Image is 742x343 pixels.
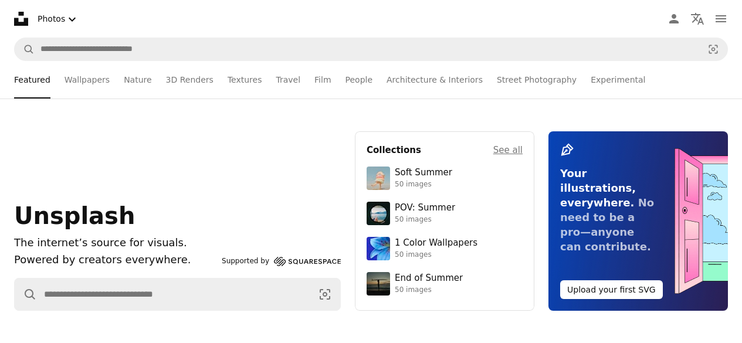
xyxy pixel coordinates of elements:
[367,167,390,190] img: premium_photo-1749544311043-3a6a0c8d54af
[14,252,217,269] p: Powered by creators everywhere.
[395,286,463,295] div: 50 images
[310,279,340,310] button: Visual search
[367,237,390,260] img: premium_photo-1688045582333-c8b6961773e0
[662,7,686,30] a: Log in / Sign up
[14,202,135,229] span: Unsplash
[395,180,452,189] div: 50 images
[560,167,636,209] span: Your illustrations, everywhere.
[699,38,727,60] button: Visual search
[14,38,728,61] form: Find visuals sitewide
[367,272,523,296] a: End of Summer50 images
[276,61,300,99] a: Travel
[65,61,110,99] a: Wallpapers
[395,202,455,214] div: POV: Summer
[15,279,37,310] button: Search Unsplash
[14,278,341,311] form: Find visuals sitewide
[395,250,477,260] div: 50 images
[591,61,645,99] a: Experimental
[560,280,663,299] button: Upload your first SVG
[395,273,463,284] div: End of Summer
[345,61,373,99] a: People
[387,61,483,99] a: Architecture & Interiors
[395,167,452,179] div: Soft Summer
[222,254,341,269] a: Supported by
[395,237,477,249] div: 1 Color Wallpapers
[367,167,523,190] a: Soft Summer50 images
[124,61,151,99] a: Nature
[367,143,421,157] h4: Collections
[14,12,28,26] a: Home — Unsplash
[493,143,523,157] a: See all
[33,7,84,31] button: Select asset type
[228,61,262,99] a: Textures
[14,235,217,252] h1: The internet’s source for visuals.
[709,7,733,30] button: Menu
[395,215,455,225] div: 50 images
[314,61,331,99] a: Film
[367,202,390,225] img: premium_photo-1753820185677-ab78a372b033
[367,237,523,260] a: 1 Color Wallpapers50 images
[367,272,390,296] img: premium_photo-1754398386796-ea3dec2a6302
[367,202,523,225] a: POV: Summer50 images
[166,61,214,99] a: 3D Renders
[15,38,35,60] button: Search Unsplash
[497,61,577,99] a: Street Photography
[686,7,709,30] button: Language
